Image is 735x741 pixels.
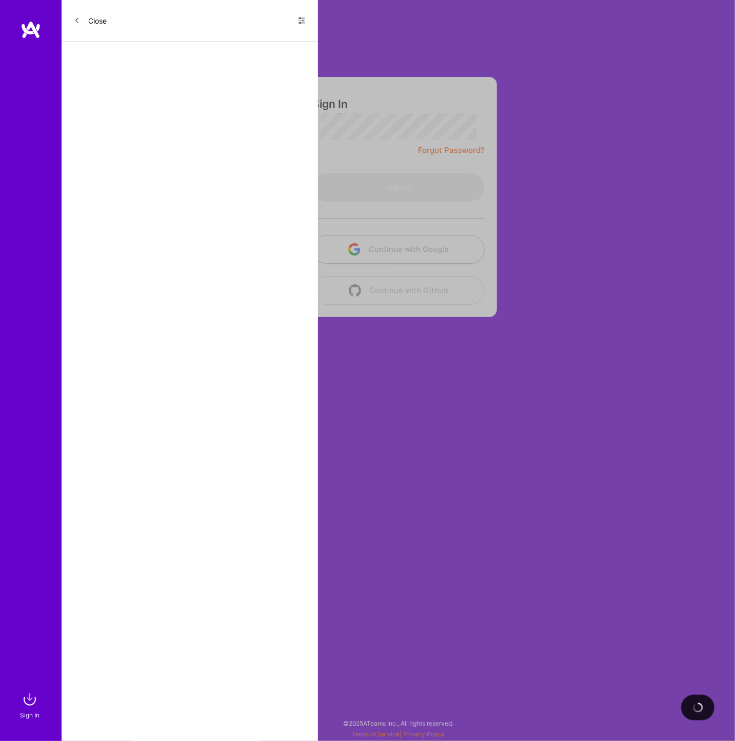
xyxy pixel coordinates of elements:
[22,689,40,720] a: sign inSign In
[691,700,705,715] img: loading
[20,710,39,720] div: Sign In
[74,12,107,29] button: Close
[21,21,41,39] img: logo
[19,689,40,710] img: sign in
